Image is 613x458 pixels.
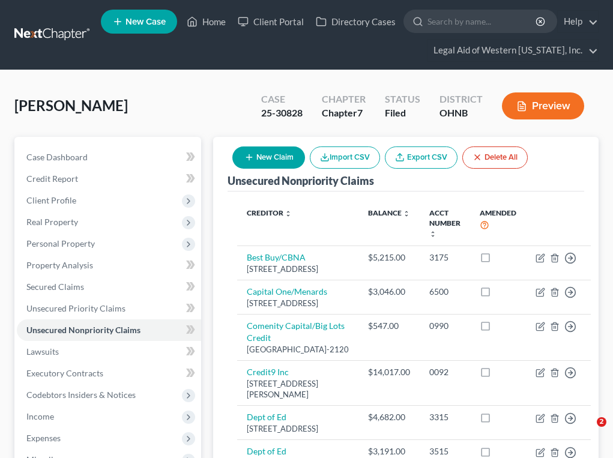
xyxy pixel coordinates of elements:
input: Search by name... [427,10,537,32]
span: Executory Contracts [26,368,103,378]
div: Chapter [322,106,366,120]
div: Chapter [322,92,366,106]
a: Capital One/Menards [247,286,327,297]
a: Case Dashboard [17,146,201,168]
a: Creditor unfold_more [247,208,292,217]
div: $5,215.00 [368,252,410,264]
span: [PERSON_NAME] [14,97,128,114]
span: Property Analysis [26,260,93,270]
div: $3,046.00 [368,286,410,298]
span: Credit Report [26,173,78,184]
a: Comenity Capital/Big Lots Credit [247,321,345,343]
a: Unsecured Nonpriority Claims [17,319,201,341]
span: 2 [597,417,606,427]
button: Delete All [462,146,528,169]
span: Codebtors Insiders & Notices [26,390,136,400]
a: Legal Aid of Western [US_STATE], Inc. [427,40,598,61]
div: [STREET_ADDRESS] [247,298,349,309]
span: Income [26,411,54,421]
a: Property Analysis [17,255,201,276]
span: Client Profile [26,195,76,205]
a: Dept of Ed [247,446,286,456]
div: 0092 [429,366,461,378]
span: 7 [357,107,363,118]
button: New Claim [232,146,305,169]
i: unfold_more [285,210,292,217]
a: Directory Cases [310,11,402,32]
div: [GEOGRAPHIC_DATA]-2120 [247,344,349,355]
div: Unsecured Nonpriority Claims [228,173,374,188]
div: 25-30828 [261,106,303,120]
a: Executory Contracts [17,363,201,384]
a: Export CSV [385,146,457,169]
div: 3515 [429,445,461,457]
a: Home [181,11,232,32]
a: Client Portal [232,11,310,32]
span: Lawsuits [26,346,59,357]
span: Expenses [26,433,61,443]
a: Credit Report [17,168,201,190]
div: Filed [385,106,420,120]
a: Secured Claims [17,276,201,298]
span: Personal Property [26,238,95,249]
a: Balance unfold_more [368,208,410,217]
button: Import CSV [310,146,380,169]
div: 3315 [429,411,461,423]
span: Unsecured Nonpriority Claims [26,325,140,335]
i: unfold_more [429,231,436,238]
iframe: Intercom live chat [572,417,601,446]
div: 6500 [429,286,461,298]
a: Best Buy/CBNA [247,252,306,262]
div: 3175 [429,252,461,264]
a: Credit9 Inc [247,367,289,377]
div: $3,191.00 [368,445,410,457]
i: unfold_more [403,210,410,217]
div: $547.00 [368,320,410,332]
a: Lawsuits [17,341,201,363]
span: Unsecured Priority Claims [26,303,125,313]
th: Amended [470,201,526,246]
div: $14,017.00 [368,366,410,378]
div: 0990 [429,320,461,332]
div: [STREET_ADDRESS] [247,264,349,275]
div: [STREET_ADDRESS] [247,423,349,435]
span: Secured Claims [26,282,84,292]
div: District [439,92,483,106]
span: Real Property [26,217,78,227]
div: $4,682.00 [368,411,410,423]
a: Unsecured Priority Claims [17,298,201,319]
a: Dept of Ed [247,412,286,422]
a: Acct Number unfold_more [429,208,461,238]
div: Case [261,92,303,106]
div: OHNB [439,106,483,120]
div: [STREET_ADDRESS][PERSON_NAME] [247,378,349,400]
button: Preview [502,92,584,119]
span: New Case [125,17,166,26]
div: Status [385,92,420,106]
a: Help [558,11,598,32]
span: Case Dashboard [26,152,88,162]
